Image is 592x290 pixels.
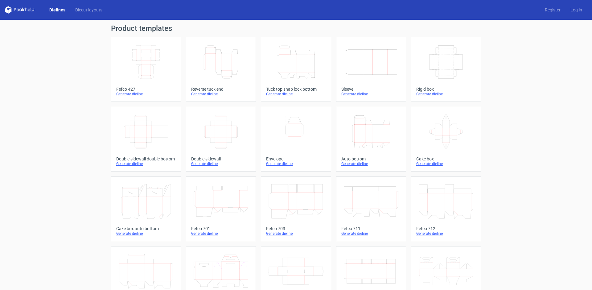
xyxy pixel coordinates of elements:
div: Generate dieline [341,161,401,166]
div: Generate dieline [266,161,326,166]
div: Cake box auto bottom [116,226,176,231]
div: Generate dieline [116,161,176,166]
a: Double sidewallGenerate dieline [186,107,256,172]
div: Fefco 712 [416,226,476,231]
div: Generate dieline [341,231,401,236]
div: Generate dieline [191,231,251,236]
div: Generate dieline [266,231,326,236]
div: Envelope [266,156,326,161]
a: Log in [565,7,587,13]
div: Generate dieline [191,161,251,166]
a: Reverse tuck endGenerate dieline [186,37,256,102]
div: Tuck top snap lock bottom [266,87,326,92]
div: Generate dieline [341,92,401,97]
a: Cake box auto bottomGenerate dieline [111,176,181,241]
div: Rigid box [416,87,476,92]
a: Auto bottomGenerate dieline [336,107,406,172]
div: Reverse tuck end [191,87,251,92]
div: Cake box [416,156,476,161]
div: Double sidewall [191,156,251,161]
a: Fefco 703Generate dieline [261,176,331,241]
a: Diecut layouts [70,7,107,13]
div: Fefco 427 [116,87,176,92]
a: EnvelopeGenerate dieline [261,107,331,172]
a: Dielines [44,7,70,13]
div: Generate dieline [416,92,476,97]
a: Cake boxGenerate dieline [411,107,481,172]
a: Tuck top snap lock bottomGenerate dieline [261,37,331,102]
div: Fefco 703 [266,226,326,231]
div: Fefco 711 [341,226,401,231]
h1: Product templates [111,25,481,32]
a: Double sidewall double bottomGenerate dieline [111,107,181,172]
div: Double sidewall double bottom [116,156,176,161]
div: Generate dieline [116,231,176,236]
a: Fefco 427Generate dieline [111,37,181,102]
div: Generate dieline [266,92,326,97]
div: Generate dieline [416,161,476,166]
div: Auto bottom [341,156,401,161]
div: Sleeve [341,87,401,92]
a: Fefco 701Generate dieline [186,176,256,241]
a: Fefco 711Generate dieline [336,176,406,241]
div: Fefco 701 [191,226,251,231]
a: Fefco 712Generate dieline [411,176,481,241]
div: Generate dieline [116,92,176,97]
div: Generate dieline [191,92,251,97]
a: Register [540,7,565,13]
a: SleeveGenerate dieline [336,37,406,102]
div: Generate dieline [416,231,476,236]
a: Rigid boxGenerate dieline [411,37,481,102]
